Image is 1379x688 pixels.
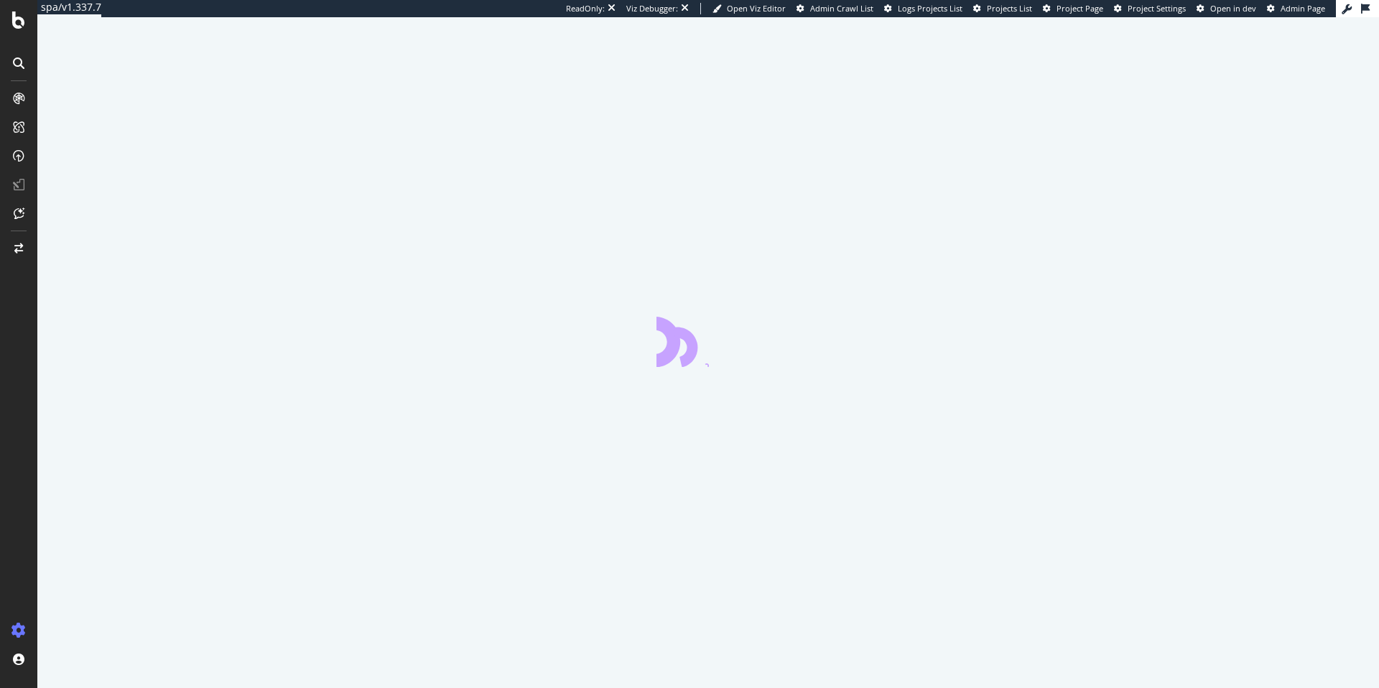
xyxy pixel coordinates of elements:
a: Admin Crawl List [797,3,873,14]
a: Open in dev [1197,3,1256,14]
div: Viz Debugger: [626,3,678,14]
a: Admin Page [1267,3,1325,14]
span: Open in dev [1210,3,1256,14]
div: animation [656,315,760,367]
a: Project Settings [1114,3,1186,14]
a: Open Viz Editor [712,3,786,14]
span: Logs Projects List [898,3,962,14]
a: Logs Projects List [884,3,962,14]
span: Project Page [1057,3,1103,14]
a: Project Page [1043,3,1103,14]
span: Admin Crawl List [810,3,873,14]
a: Projects List [973,3,1032,14]
span: Project Settings [1128,3,1186,14]
span: Open Viz Editor [727,3,786,14]
span: Admin Page [1281,3,1325,14]
div: ReadOnly: [566,3,605,14]
span: Projects List [987,3,1032,14]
